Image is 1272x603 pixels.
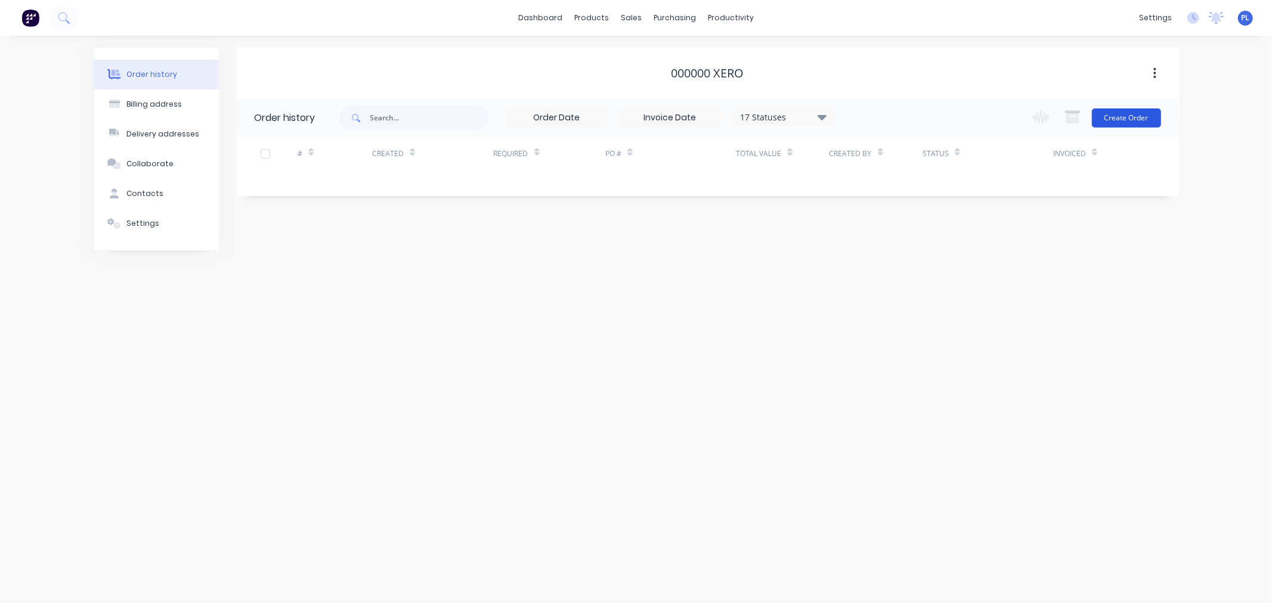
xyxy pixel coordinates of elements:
div: Total Value [736,148,781,159]
div: Collaborate [126,158,174,169]
div: sales [615,9,648,27]
img: Factory [21,9,39,27]
div: Created [372,148,404,159]
button: Settings [94,209,219,238]
div: purchasing [648,9,702,27]
button: Create Order [1092,108,1161,128]
div: # [298,137,372,170]
input: Search... [370,106,488,130]
button: Order history [94,60,219,89]
div: Order history [126,69,177,80]
div: Required [494,137,606,170]
div: Created By [830,148,872,159]
div: productivity [702,9,760,27]
button: Delivery addresses [94,119,219,149]
div: PO # [605,137,736,170]
input: Invoice Date [620,109,720,127]
div: Contacts [126,188,163,199]
div: Created [372,137,493,170]
div: 17 Statuses [734,111,834,124]
span: PL [1242,13,1250,23]
div: # [298,148,302,159]
button: Billing address [94,89,219,119]
button: Collaborate [94,149,219,179]
div: Required [494,148,528,159]
div: Settings [126,218,159,229]
div: PO # [605,148,621,159]
div: Order history [255,111,315,125]
div: Total Value [736,137,829,170]
div: Created By [830,137,923,170]
div: Invoiced [1053,137,1128,170]
div: Delivery addresses [126,129,199,139]
input: Order Date [507,109,607,127]
div: settings [1133,9,1178,27]
div: Status [923,137,1053,170]
div: Billing address [126,99,182,110]
div: 000000 Xero [671,66,744,80]
div: Status [923,148,949,159]
button: Contacts [94,179,219,209]
a: dashboard [512,9,568,27]
div: Invoiced [1053,148,1086,159]
div: products [568,9,615,27]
